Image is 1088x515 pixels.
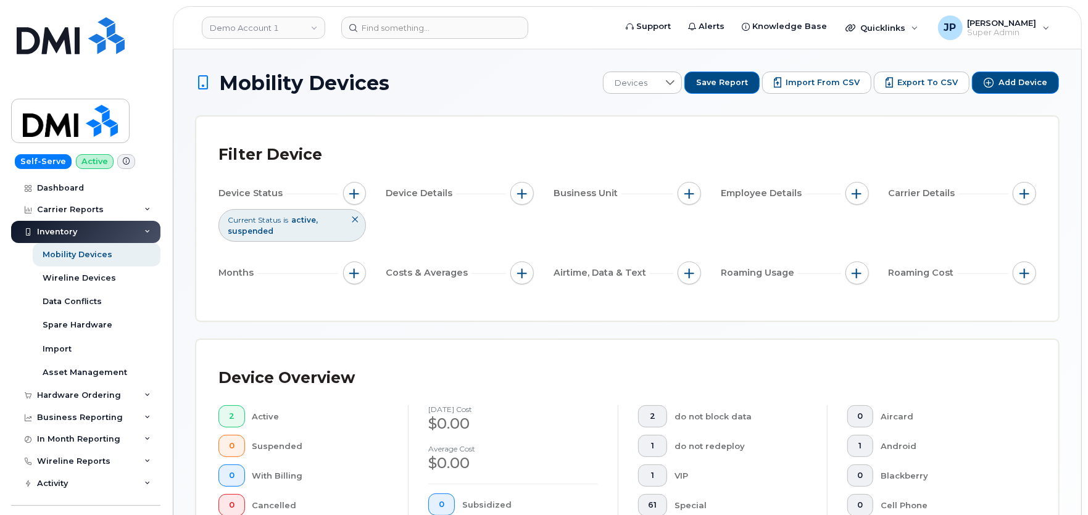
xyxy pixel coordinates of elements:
button: Add Device [972,72,1059,94]
button: 1 [638,464,668,487]
span: 0 [229,500,235,510]
span: Roaming Cost [889,266,958,279]
span: Export to CSV [897,77,958,88]
span: 0 [858,500,863,510]
span: 0 [229,441,235,451]
span: is [283,215,288,225]
span: 0 [858,471,863,480]
span: 0 [439,500,444,509]
span: 1 [648,441,657,451]
button: Export to CSV [874,72,970,94]
span: Add Device [999,77,1047,88]
span: Carrier Details [889,187,959,200]
div: Suspended [252,435,389,457]
button: 2 [218,405,245,427]
div: Device Overview [218,362,355,394]
span: 1 [648,471,657,480]
span: Device Status [218,187,286,200]
button: 1 [847,435,874,457]
button: 0 [847,464,874,487]
div: Active [252,405,389,427]
div: Android [881,435,1016,457]
span: 2 [229,411,235,421]
button: 0 [218,464,245,487]
div: VIP [675,464,807,487]
span: Save Report [696,77,748,88]
span: 0 [229,471,235,480]
button: 2 [638,405,668,427]
div: do not block data [675,405,807,427]
span: Business Unit [554,187,621,200]
button: Import from CSV [762,72,871,94]
span: Import from CSV [786,77,860,88]
span: suspended [228,226,273,236]
span: Employee Details [721,187,805,200]
span: 2 [648,411,657,421]
span: Mobility Devices [219,72,389,94]
button: 0 [847,405,874,427]
span: Costs & Averages [386,266,471,279]
h4: [DATE] cost [428,405,597,413]
button: Save Report [684,72,760,94]
span: Airtime, Data & Text [554,266,650,279]
div: $0.00 [428,453,597,474]
button: 1 [638,435,668,457]
span: Device Details [386,187,456,200]
span: 61 [648,500,657,510]
div: do not redeploy [675,435,807,457]
div: Aircard [881,405,1016,427]
span: Roaming Usage [721,266,798,279]
span: Months [218,266,257,279]
span: active [291,215,318,225]
div: $0.00 [428,413,597,434]
div: Filter Device [218,139,322,171]
span: 1 [858,441,863,451]
span: Current Status [228,215,281,225]
span: 0 [858,411,863,421]
div: Blackberry [881,464,1016,487]
div: With Billing [252,464,389,487]
span: Devices [604,72,658,94]
button: 0 [218,435,245,457]
h4: Average cost [428,445,597,453]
